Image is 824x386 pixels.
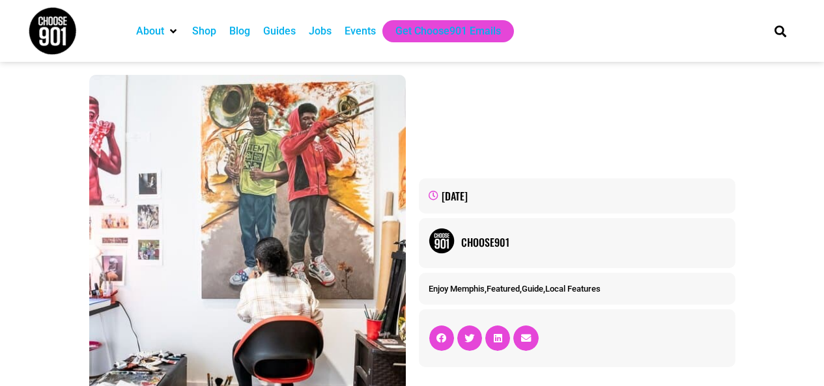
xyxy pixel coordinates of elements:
[130,20,186,42] div: About
[429,325,454,350] div: Share on facebook
[229,23,250,39] a: Blog
[130,20,752,42] nav: Main nav
[192,23,216,39] a: Shop
[429,228,455,254] img: Picture of Choose901
[345,23,376,39] a: Events
[457,325,482,350] div: Share on twitter
[485,325,510,350] div: Share on linkedin
[442,188,468,204] time: [DATE]
[395,23,501,39] a: Get Choose901 Emails
[487,284,520,294] a: Featured
[429,284,601,294] span: , , ,
[545,284,601,294] a: Local Features
[309,23,332,39] a: Jobs
[769,20,791,42] div: Search
[263,23,296,39] a: Guides
[136,23,164,39] a: About
[522,284,543,294] a: Guide
[513,325,538,350] div: Share on email
[461,234,726,250] a: Choose901
[429,284,485,294] a: Enjoy Memphis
